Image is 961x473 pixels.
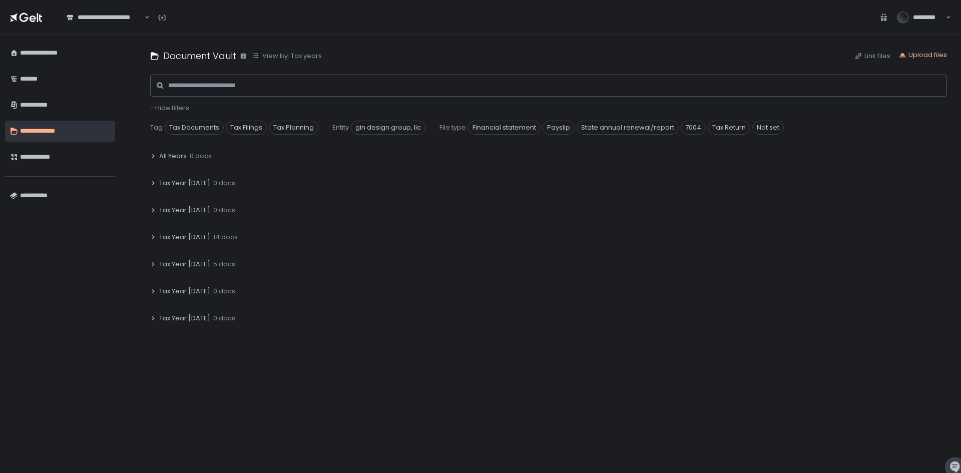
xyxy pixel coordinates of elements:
[190,152,212,161] span: 0 docs
[213,287,235,296] span: 0 docs
[150,104,189,113] button: - Hide filters
[143,13,144,23] input: Search for option
[60,7,150,28] div: Search for option
[213,260,235,269] span: 5 docs
[159,152,187,161] span: All Years
[752,121,784,135] span: Not set
[163,49,236,63] h1: Document Vault
[159,233,210,242] span: Tax Year [DATE]
[439,123,466,132] span: File type
[213,314,235,323] span: 0 docs
[269,121,318,135] span: Tax Planning
[213,233,238,242] span: 14 docs
[159,260,210,269] span: Tax Year [DATE]
[165,121,224,135] span: Tax Documents
[577,121,679,135] span: State annual renewal/report
[159,314,210,323] span: Tax Year [DATE]
[150,103,189,113] span: - Hide filters
[150,123,163,132] span: Tag
[854,52,890,61] button: Link files
[543,121,575,135] span: Payslip
[159,206,210,215] span: Tax Year [DATE]
[708,121,750,135] span: Tax Return
[332,123,349,132] span: Entity
[226,121,267,135] span: Tax Filings
[252,52,322,61] button: View by: Tax years
[159,287,210,296] span: Tax Year [DATE]
[213,206,235,215] span: 0 docs
[898,51,947,60] button: Upload files
[468,121,541,135] span: Financial statement
[159,179,210,188] span: Tax Year [DATE]
[681,121,706,135] span: 7004
[351,121,425,135] span: gin design group, llc
[213,179,235,188] span: 0 docs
